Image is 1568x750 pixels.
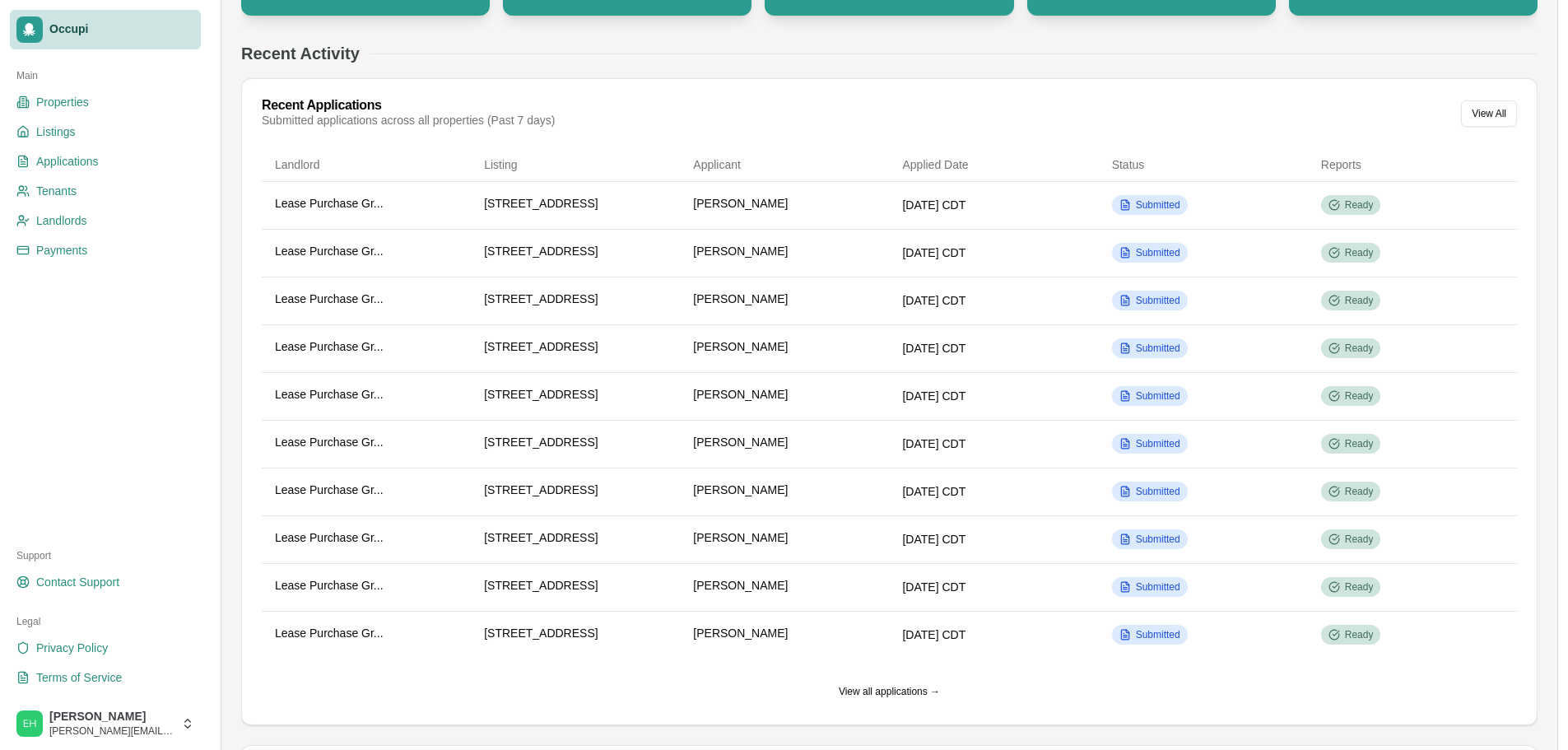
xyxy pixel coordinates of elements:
[484,195,598,212] span: [STREET_ADDRESS]
[36,242,87,259] span: Payments
[49,22,194,37] span: Occupi
[693,158,741,171] span: Applicant
[1136,485,1180,498] span: Submitted
[36,640,108,656] span: Privacy Policy
[16,710,43,737] img: Stephen Pearlstein
[1136,198,1180,212] span: Submitted
[1461,100,1517,127] button: View All
[275,577,384,594] span: Lease Purchase Gr...
[1345,580,1374,594] span: Ready
[902,436,1085,452] div: [DATE] CDT
[10,704,201,743] button: Stephen Pearlstein[PERSON_NAME][PERSON_NAME][EMAIL_ADDRESS][DOMAIN_NAME]
[1112,158,1145,171] span: Status
[484,577,598,594] span: [STREET_ADDRESS]
[10,569,201,595] a: Contact Support
[49,724,174,738] span: [PERSON_NAME][EMAIL_ADDRESS][DOMAIN_NAME]
[1345,294,1374,307] span: Ready
[36,212,87,229] span: Landlords
[10,207,201,234] a: Landlords
[693,291,788,307] span: [PERSON_NAME]
[275,434,384,450] span: Lease Purchase Gr...
[10,148,201,175] a: Applications
[693,243,788,259] span: [PERSON_NAME]
[1136,294,1180,307] span: Submitted
[36,94,89,110] span: Properties
[10,63,201,89] div: Main
[902,292,1085,309] div: [DATE] CDT
[902,531,1085,547] div: [DATE] CDT
[902,158,968,171] span: Applied Date
[484,434,598,450] span: [STREET_ADDRESS]
[1136,246,1180,259] span: Submitted
[902,197,1085,213] div: [DATE] CDT
[693,195,788,212] span: [PERSON_NAME]
[1136,389,1180,403] span: Submitted
[1345,389,1374,403] span: Ready
[693,577,788,594] span: [PERSON_NAME]
[10,237,201,263] a: Payments
[902,340,1085,356] div: [DATE] CDT
[693,529,788,546] span: [PERSON_NAME]
[1136,342,1180,355] span: Submitted
[902,579,1085,595] div: [DATE] CDT
[36,183,77,199] span: Tenants
[275,195,384,212] span: Lease Purchase Gr...
[1345,246,1374,259] span: Ready
[10,89,201,115] a: Properties
[902,627,1085,643] div: [DATE] CDT
[1345,533,1374,546] span: Ready
[484,338,598,355] span: [STREET_ADDRESS]
[484,625,598,641] span: [STREET_ADDRESS]
[1136,437,1180,450] span: Submitted
[1321,158,1361,171] span: Reports
[36,669,122,686] span: Terms of Service
[275,625,384,641] span: Lease Purchase Gr...
[484,529,598,546] span: [STREET_ADDRESS]
[902,388,1085,404] div: [DATE] CDT
[1136,580,1180,594] span: Submitted
[1345,198,1374,212] span: Ready
[1136,533,1180,546] span: Submitted
[693,625,788,641] span: [PERSON_NAME]
[36,153,99,170] span: Applications
[1345,342,1374,355] span: Ready
[10,119,201,145] a: Listings
[484,386,598,403] span: [STREET_ADDRESS]
[902,483,1085,500] div: [DATE] CDT
[10,543,201,569] div: Support
[693,434,788,450] span: [PERSON_NAME]
[693,386,788,403] span: [PERSON_NAME]
[10,10,201,49] a: Occupi
[10,635,201,661] a: Privacy Policy
[829,678,950,705] button: View all applications →
[693,338,788,355] span: [PERSON_NAME]
[1345,485,1374,498] span: Ready
[262,112,555,128] div: Submitted applications across all properties (Past 7 days)
[484,243,598,259] span: [STREET_ADDRESS]
[36,574,119,590] span: Contact Support
[693,482,788,498] span: [PERSON_NAME]
[36,123,75,140] span: Listings
[49,710,174,724] span: [PERSON_NAME]
[1136,628,1180,641] span: Submitted
[10,178,201,204] a: Tenants
[275,158,320,171] span: Landlord
[275,291,384,307] span: Lease Purchase Gr...
[10,608,201,635] div: Legal
[262,99,555,112] div: Recent Applications
[10,664,201,691] a: Terms of Service
[484,291,598,307] span: [STREET_ADDRESS]
[275,529,384,546] span: Lease Purchase Gr...
[241,42,360,65] h2: Recent Activity
[275,386,384,403] span: Lease Purchase Gr...
[1345,628,1374,641] span: Ready
[484,482,598,498] span: [STREET_ADDRESS]
[902,245,1085,261] div: [DATE] CDT
[275,338,384,355] span: Lease Purchase Gr...
[275,243,384,259] span: Lease Purchase Gr...
[275,482,384,498] span: Lease Purchase Gr...
[1345,437,1374,450] span: Ready
[484,158,517,171] span: Listing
